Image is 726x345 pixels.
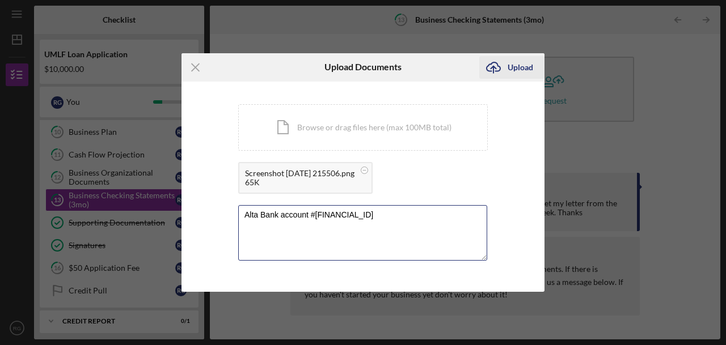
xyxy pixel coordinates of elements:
div: Screenshot [DATE] 215506.png [245,169,354,178]
div: Upload [508,56,533,79]
div: 65K [245,178,354,187]
textarea: Alta Bank account #[FINANCIAL_ID] [238,205,487,261]
h6: Upload Documents [324,62,402,72]
button: Upload [479,56,544,79]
